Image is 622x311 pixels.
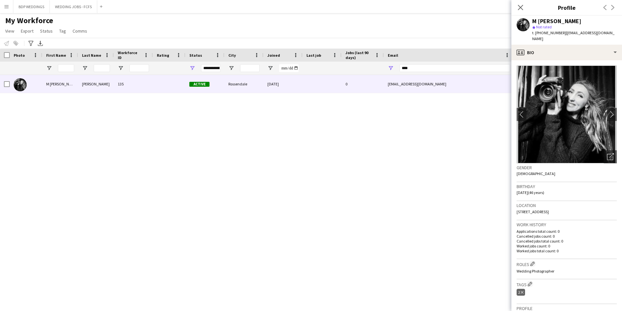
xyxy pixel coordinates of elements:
span: t. [PHONE_NUMBER] [532,30,566,35]
span: Photo [14,53,25,58]
img: Crew avatar or photo [517,66,617,163]
app-action-btn: Advanced filters [27,39,35,47]
span: My Workforce [5,16,53,25]
a: View [3,27,17,35]
div: 2 [517,289,525,296]
div: Bio [511,45,622,60]
h3: Gender [517,165,617,170]
input: Email Filter Input [399,64,510,72]
button: Open Filter Menu [46,65,52,71]
span: Status [40,28,53,34]
span: Comms [73,28,87,34]
h3: Profile [511,3,622,12]
span: Wedding Photographer [517,269,554,274]
p: Applications total count: 0 [517,229,617,234]
span: Last Name [82,53,101,58]
span: Rating [157,53,169,58]
span: Workforce ID [118,50,141,60]
p: Worked jobs total count: 0 [517,248,617,253]
a: Comms [70,27,90,35]
span: Not rated [536,24,552,29]
a: Tag [57,27,69,35]
span: View [5,28,14,34]
div: Rossendale [224,75,264,93]
p: Worked jobs count: 0 [517,244,617,248]
h3: Work history [517,222,617,228]
h3: Roles [517,260,617,267]
img: M Joanna Wesolowski [14,78,27,91]
button: Open Filter Menu [82,65,88,71]
span: | [EMAIL_ADDRESS][DOMAIN_NAME] [532,30,615,41]
div: [PERSON_NAME] [78,75,114,93]
div: Open photos pop-in [604,150,617,163]
input: Last Name Filter Input [94,64,110,72]
span: Export [21,28,34,34]
a: Export [18,27,36,35]
button: BDP WEDDINGS [13,0,50,13]
span: First Name [46,53,66,58]
span: [STREET_ADDRESS] [517,209,549,214]
input: First Name Filter Input [58,64,74,72]
div: 0 [342,75,384,93]
span: Status [189,53,202,58]
p: Cancelled jobs total count: 0 [517,239,617,244]
button: Open Filter Menu [267,65,273,71]
div: M [PERSON_NAME] [42,75,78,93]
span: Jobs (last 90 days) [345,50,372,60]
span: [DEMOGRAPHIC_DATA] [517,171,555,176]
p: Cancelled jobs count: 0 [517,234,617,239]
span: Email [388,53,398,58]
a: Status [37,27,55,35]
h3: Tags [517,281,617,288]
button: Open Filter Menu [388,65,394,71]
span: [DATE] (46 years) [517,190,544,195]
app-action-btn: Export XLSX [36,39,44,47]
h3: Birthday [517,184,617,189]
div: 135 [114,75,153,93]
input: Workforce ID Filter Input [129,64,149,72]
input: City Filter Input [240,64,260,72]
input: Joined Filter Input [279,64,299,72]
button: Open Filter Menu [228,65,234,71]
span: Joined [267,53,280,58]
div: M [PERSON_NAME] [532,18,581,24]
button: Open Filter Menu [118,65,124,71]
span: City [228,53,236,58]
button: WEDDING JOBS - FCFS [50,0,97,13]
h3: Location [517,202,617,208]
span: Tag [59,28,66,34]
button: Open Filter Menu [189,65,195,71]
span: Last job [306,53,321,58]
span: Active [189,82,210,87]
div: [EMAIL_ADDRESS][DOMAIN_NAME] [384,75,514,93]
div: [DATE] [264,75,303,93]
